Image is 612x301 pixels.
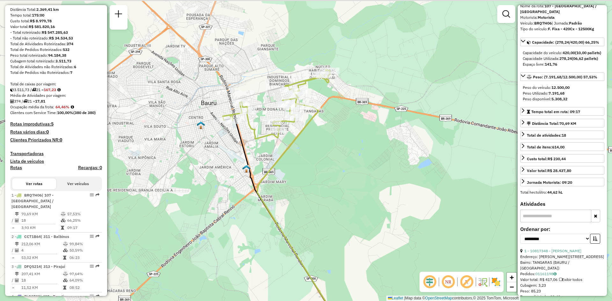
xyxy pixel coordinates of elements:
[523,96,602,102] div: Peso disponível:
[70,70,72,75] strong: 7
[520,107,604,116] a: Tempo total em rota: 09:17
[559,277,582,282] span: Exibir todos
[538,15,555,20] strong: Motorista
[575,50,601,55] strong: (10,00 pallets)
[71,105,74,109] em: Média calculada utilizando a maior ocupação (%Peso ou %Cubagem) de cada rota da sessão. Rotas cro...
[10,165,22,170] a: Rotas
[10,129,102,135] h4: Rotas vários dias:
[404,296,405,300] span: |
[10,35,102,41] div: - Total não roteirizado:
[61,226,64,230] i: Tempo total em rota
[15,212,19,216] i: Distância Total
[40,294,68,299] span: | 402 - Duartina
[63,278,68,282] i: % de utilização da cubagem
[21,284,63,291] td: 11,52 KM
[90,294,94,298] em: Opções
[547,190,563,195] strong: 44,62 hL
[534,21,552,25] strong: BRQ7H06
[523,85,570,90] span: Peso do veículo:
[10,110,57,115] span: Clientes com Service Time:
[15,242,19,246] i: Distância Total
[24,264,41,269] span: DFQ5214
[572,56,598,61] strong: (06,62 pallets)
[547,168,571,173] strong: R$ 28.437,80
[11,254,15,261] td: =
[67,217,99,224] td: 66,25%
[11,264,65,269] span: 3 -
[535,271,557,276] a: 01161198
[422,274,437,290] span: Ocultar deslocamento
[590,234,600,244] button: Ordem crescente
[527,121,576,126] div: Distância Total:
[10,30,102,35] div: - Total roteirizado:
[386,296,520,301] div: Map data © contributors,© 2025 TomTom, Microsoft
[11,193,54,209] span: | 107 - [GEOGRAPHIC_DATA] / [GEOGRAPHIC_DATA]
[520,119,604,127] a: Distância Total:70,69 KM
[11,294,68,299] span: 4 -
[523,90,602,96] div: Peso Utilizado:
[11,284,15,291] td: =
[507,282,516,292] a: Zoom out
[90,264,94,268] em: Opções
[11,225,15,231] td: =
[523,61,602,67] div: Espaço livre:
[520,15,604,20] div: Motorista:
[10,137,102,143] h4: Clientes Priorizados NR:
[10,104,54,109] span: Ocupação média da frota:
[29,24,55,29] strong: R$ 581.820,16
[10,24,102,30] div: Valor total:
[96,264,99,268] em: Rota exportada
[90,193,94,197] em: Opções
[12,178,56,189] button: Ver rotas
[10,41,102,47] div: Total de Atividades Roteirizadas:
[61,212,66,216] i: % de utilização do peso
[67,211,99,217] td: 57,53%
[491,277,501,287] img: Exibir/Ocultar setores
[520,142,604,151] a: Total de itens:614,00
[30,18,52,23] strong: R$ 8.979,78
[527,168,571,174] div: Valor total:
[11,234,69,239] span: 2 -
[15,248,19,252] i: Total de Atividades
[21,271,63,277] td: 207,41 KM
[520,277,604,283] div: Valor total: R$ 417,06
[548,156,566,161] strong: R$ 230,44
[10,18,102,24] div: Custo total:
[10,12,102,18] div: Tempo total:
[520,166,604,175] a: Valor total:R$ 28.437,80
[507,273,516,282] a: Zoom in
[112,8,125,22] a: Nova sessão e pesquisa
[10,81,102,87] div: Total de caixas por viagem:
[74,64,76,69] strong: 6
[551,85,570,90] strong: 12.500,00
[520,3,604,15] div: Nome da rota:
[197,121,205,129] img: Bauru
[55,59,71,63] strong: 3.511,73
[57,88,61,92] i: Meta Caixas/viagem: 262,70 Diferença: -95,47
[15,219,19,222] i: Total de Atividades
[63,272,68,276] i: % de utilização do peso
[42,30,68,35] strong: R$ 547.285,63
[520,82,604,104] div: Peso: (7.191,68/12.500,00) 57,53%
[11,277,15,283] td: /
[44,87,56,92] strong: 167,23
[69,284,99,291] td: 08:52
[11,247,15,254] td: /
[562,133,566,138] strong: 18
[388,296,403,300] a: Leaflet
[552,145,565,149] strong: 614,00
[21,225,61,231] td: 3,93 KM
[532,40,599,45] span: Capacidade: (278,24/420,00) 66,25%
[533,75,597,79] span: Peso: (7.191,68/12.500,00) 57,53%
[11,217,15,224] td: /
[60,137,62,143] strong: 0
[15,272,19,276] i: Distância Total
[477,277,488,287] img: Fluxo de ruas
[61,219,66,222] i: % de utilização da cubagem
[549,91,565,96] strong: 7.191,68
[63,256,66,260] i: Tempo total em rota
[11,193,54,209] span: 1 -
[69,277,99,283] td: 64,09%
[10,70,102,75] div: Total de Pedidos não Roteirizados:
